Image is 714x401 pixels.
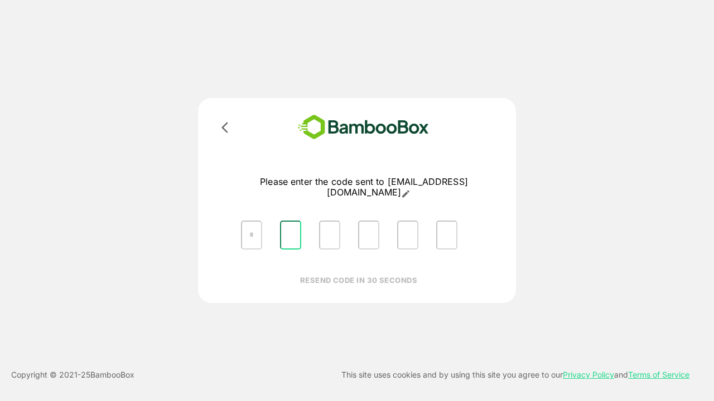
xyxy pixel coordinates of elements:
input: Please enter OTP character 4 [358,221,379,250]
input: Please enter OTP character 3 [319,221,340,250]
input: Please enter OTP character 2 [280,221,301,250]
a: Privacy Policy [563,370,614,379]
p: Please enter the code sent to [EMAIL_ADDRESS][DOMAIN_NAME] [232,177,496,198]
input: Please enter OTP character 6 [436,221,457,250]
input: Please enter OTP character 1 [241,221,262,250]
p: This site uses cookies and by using this site you agree to our and [341,368,689,382]
input: Please enter OTP character 5 [397,221,418,250]
p: Copyright © 2021- 25 BambooBox [11,368,134,382]
img: bamboobox [282,111,445,143]
a: Terms of Service [628,370,689,379]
